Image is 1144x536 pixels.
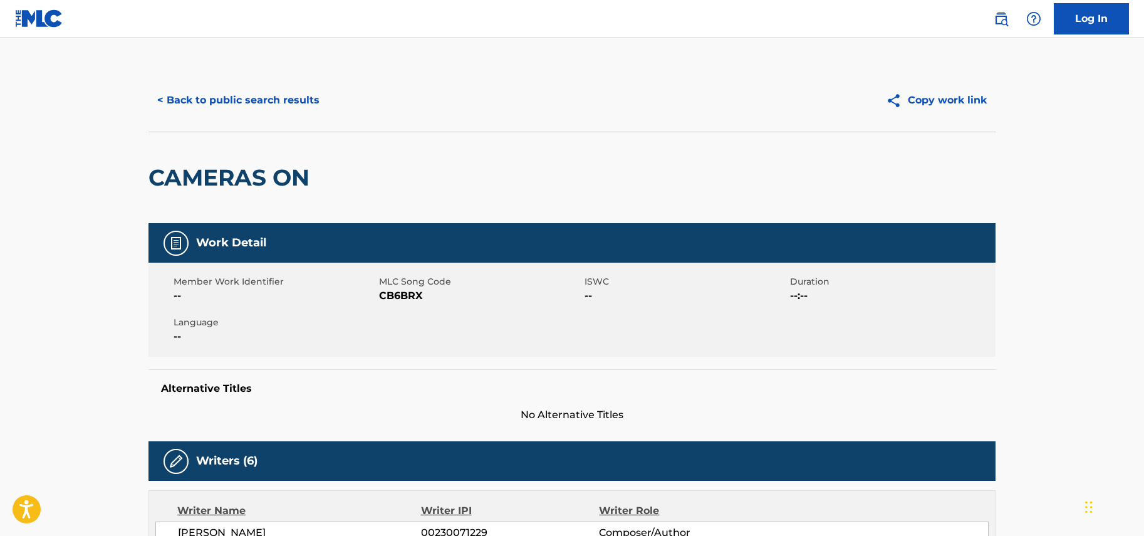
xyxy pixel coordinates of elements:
span: No Alternative Titles [148,407,996,423]
span: MLC Song Code [379,275,581,288]
button: < Back to public search results [148,85,328,116]
span: ISWC [585,275,787,288]
img: Writers [169,454,184,469]
span: -- [174,329,376,344]
h5: Writers (6) [196,454,257,468]
span: -- [174,288,376,303]
h2: CAMERAS ON [148,164,316,192]
a: Public Search [989,6,1014,31]
span: CB6BRX [379,288,581,303]
div: Drag [1085,488,1093,526]
img: help [1026,11,1041,26]
img: MLC Logo [15,9,63,28]
span: Language [174,316,376,329]
span: Member Work Identifier [174,275,376,288]
a: Log In [1054,3,1129,34]
div: Writer IPI [421,503,600,518]
span: --:-- [790,288,992,303]
img: Work Detail [169,236,184,251]
img: Copy work link [886,93,908,108]
div: Writer Role [599,503,761,518]
div: Writer Name [177,503,421,518]
h5: Work Detail [196,236,266,250]
h5: Alternative Titles [161,382,983,395]
iframe: Chat Widget [1081,476,1144,536]
span: Duration [790,275,992,288]
span: -- [585,288,787,303]
button: Copy work link [877,85,996,116]
div: Help [1021,6,1046,31]
img: search [994,11,1009,26]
